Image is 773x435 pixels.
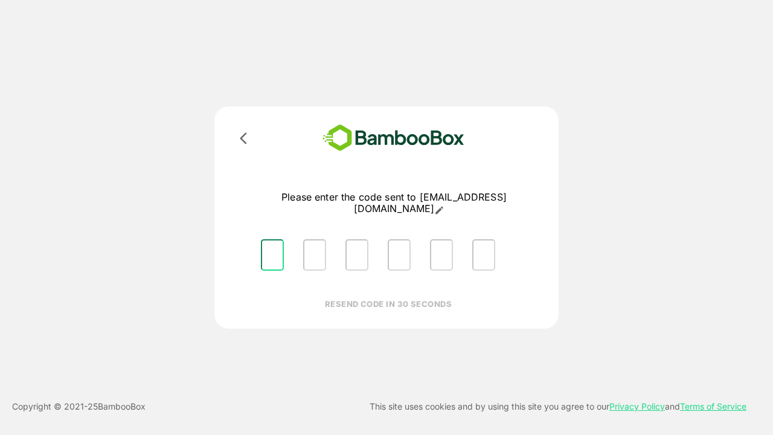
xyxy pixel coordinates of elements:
a: Terms of Service [680,401,746,411]
p: This site uses cookies and by using this site you agree to our and [370,399,746,414]
p: Copyright © 2021- 25 BambooBox [12,399,146,414]
input: Please enter OTP character 1 [261,239,284,271]
a: Privacy Policy [609,401,665,411]
input: Please enter OTP character 5 [430,239,453,271]
input: Please enter OTP character 2 [303,239,326,271]
input: Please enter OTP character 6 [472,239,495,271]
p: Please enter the code sent to [EMAIL_ADDRESS][DOMAIN_NAME] [251,192,537,215]
input: Please enter OTP character 3 [345,239,368,271]
input: Please enter OTP character 4 [388,239,411,271]
img: bamboobox [305,121,482,155]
